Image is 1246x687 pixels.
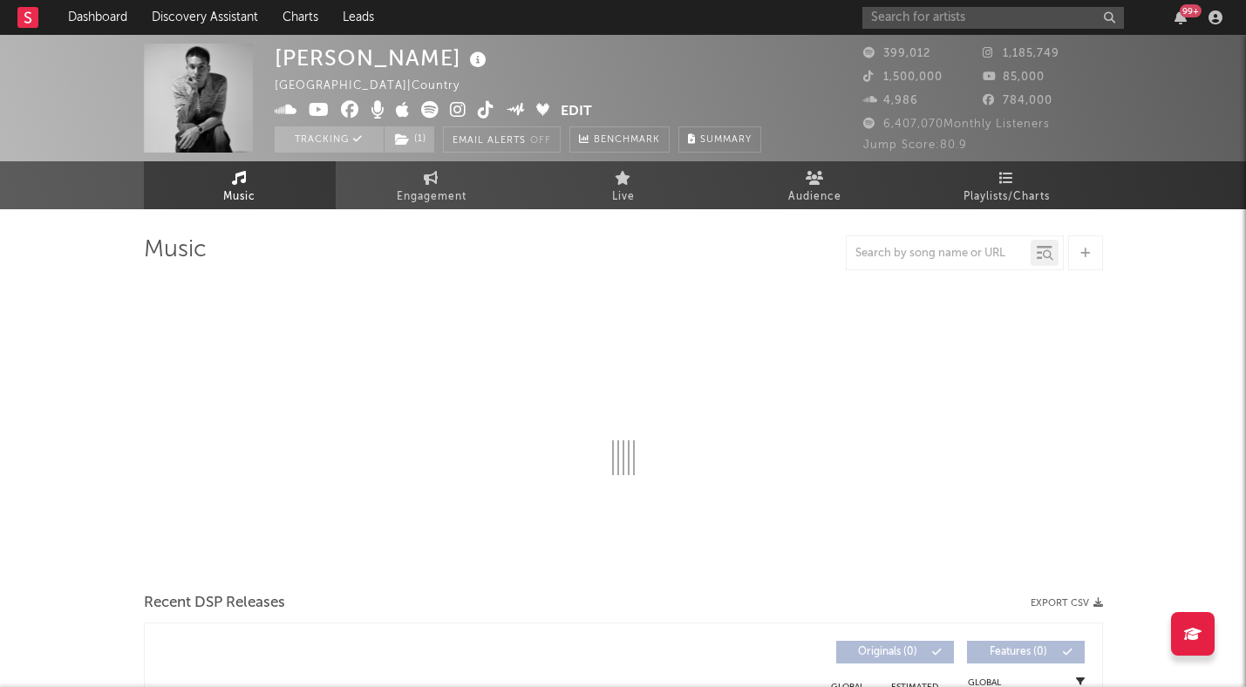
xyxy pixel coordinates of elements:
[967,641,1085,663] button: Features(0)
[569,126,670,153] a: Benchmark
[678,126,761,153] button: Summary
[594,130,660,151] span: Benchmark
[530,136,551,146] em: Off
[788,187,841,207] span: Audience
[1031,598,1103,609] button: Export CSV
[847,247,1031,261] input: Search by song name or URL
[848,647,928,657] span: Originals ( 0 )
[561,101,592,123] button: Edit
[223,187,255,207] span: Music
[863,119,1050,130] span: 6,407,070 Monthly Listeners
[978,647,1059,657] span: Features ( 0 )
[443,126,561,153] button: Email AlertsOff
[397,187,466,207] span: Engagement
[528,161,719,209] a: Live
[983,48,1059,59] span: 1,185,749
[336,161,528,209] a: Engagement
[983,71,1045,83] span: 85,000
[144,161,336,209] a: Music
[275,44,491,72] div: [PERSON_NAME]
[384,126,435,153] span: ( 1 )
[275,76,480,97] div: [GEOGRAPHIC_DATA] | Country
[983,95,1052,106] span: 784,000
[863,95,918,106] span: 4,986
[719,161,911,209] a: Audience
[1175,10,1187,24] button: 99+
[612,187,635,207] span: Live
[863,71,943,83] span: 1,500,000
[1180,4,1202,17] div: 99 +
[836,641,954,663] button: Originals(0)
[911,161,1103,209] a: Playlists/Charts
[275,126,384,153] button: Tracking
[963,187,1050,207] span: Playlists/Charts
[862,7,1124,29] input: Search for artists
[863,48,930,59] span: 399,012
[144,593,285,614] span: Recent DSP Releases
[385,126,434,153] button: (1)
[863,139,967,151] span: Jump Score: 80.9
[700,135,752,145] span: Summary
